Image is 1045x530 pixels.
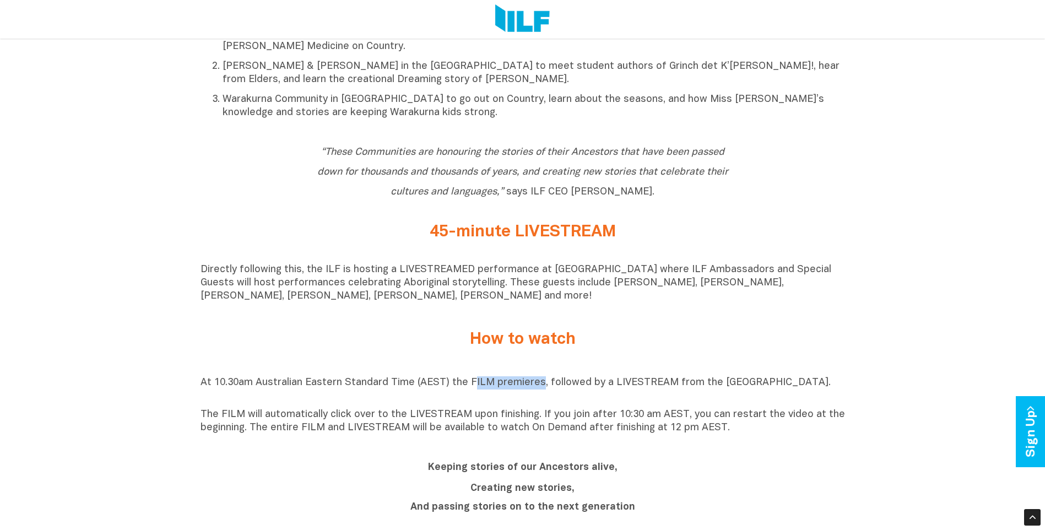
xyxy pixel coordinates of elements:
h2: 45-minute LIVESTREAM [316,223,729,241]
span: says ILF CEO [PERSON_NAME]. [317,148,728,197]
b: Creating new stories, [470,484,575,493]
b: Keeping stories of our Ancestors alive, [428,463,618,472]
h2: How to watch [316,331,729,349]
img: Logo [495,4,550,34]
b: And passing stories on to the next generation [410,502,635,512]
p: [PERSON_NAME] & [PERSON_NAME] in the [GEOGRAPHIC_DATA] to meet student authors of Grinch det K’[P... [223,60,845,86]
p: The FILM will automatically click over to the LIVESTREAM upon finishing. If you join after 10:30 ... [201,408,845,435]
p: Directly following this, the ILF is hosting a LIVESTREAMED performance at [GEOGRAPHIC_DATA] where... [201,263,845,303]
p: At 10.30am Australian Eastern Standard Time (AEST) the FILM premieres, followed by a LIVESTREAM f... [201,376,845,403]
p: Warakurna Community in [GEOGRAPHIC_DATA] to go out on Country, learn about the seasons, and how M... [223,93,845,120]
div: Scroll Back to Top [1024,509,1041,526]
p: Ceduna & Koonibba in [GEOGRAPHIC_DATA] to learn from young author [PERSON_NAME], celebrate Wirang... [223,27,845,53]
i: “These Communities are honouring the stories of their Ancestors that have been passed down for th... [317,148,728,197]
